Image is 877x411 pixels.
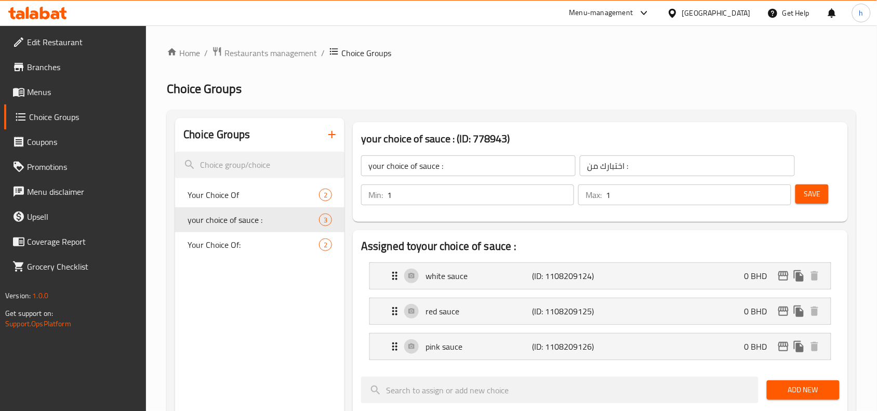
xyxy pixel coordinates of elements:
button: Add New [767,380,840,400]
button: edit [776,303,791,319]
div: Menu-management [569,7,633,19]
button: delete [807,303,822,319]
p: (ID: 1108209124) [532,270,603,282]
span: Promotions [27,161,138,173]
h2: Choice Groups [183,127,250,142]
span: Get support on: [5,307,53,320]
a: Choice Groups [4,104,147,129]
p: (ID: 1108209125) [532,305,603,317]
span: Edit Restaurant [27,36,138,48]
span: Restaurants management [224,47,317,59]
button: duplicate [791,268,807,284]
button: edit [776,339,791,354]
div: Expand [370,298,831,324]
span: your choice of sauce : [188,214,319,226]
p: (ID: 1108209126) [532,340,603,353]
span: Add New [775,383,831,396]
div: Choices [319,189,332,201]
span: 1.0.0 [32,289,48,302]
h2: Assigned to your choice of sauce : [361,238,840,254]
div: Expand [370,334,831,360]
nav: breadcrumb [167,46,856,60]
div: your choice of sauce :3 [175,207,344,232]
li: / [321,47,325,59]
div: Expand [370,263,831,289]
a: Menu disclaimer [4,179,147,204]
input: search [175,152,344,178]
span: 2 [320,240,331,250]
p: Max: [586,189,602,201]
a: Coverage Report [4,229,147,254]
button: duplicate [791,339,807,354]
a: Promotions [4,154,147,179]
a: Grocery Checklist [4,254,147,279]
span: Your Choice Of: [188,238,319,251]
div: Choices [319,238,332,251]
li: Expand [361,294,840,329]
span: Menus [27,86,138,98]
p: white sauce [426,270,532,282]
h3: your choice of sauce : (ID: 778943) [361,130,840,147]
button: delete [807,339,822,354]
p: red sauce [426,305,532,317]
span: Choice Groups [167,77,242,100]
div: Choices [319,214,332,226]
li: Expand [361,329,840,364]
div: Your Choice Of:2 [175,232,344,257]
a: Edit Restaurant [4,30,147,55]
a: Coupons [4,129,147,154]
span: Upsell [27,210,138,223]
p: 0 BHD [745,305,776,317]
p: 0 BHD [745,270,776,282]
a: Home [167,47,200,59]
a: Branches [4,55,147,79]
a: Restaurants management [212,46,317,60]
a: Support.OpsPlatform [5,317,71,330]
p: Min: [368,189,383,201]
p: pink sauce [426,340,532,353]
span: Grocery Checklist [27,260,138,273]
button: edit [776,268,791,284]
span: 3 [320,215,331,225]
div: [GEOGRAPHIC_DATA] [682,7,751,19]
input: search [361,377,759,403]
span: Coverage Report [27,235,138,248]
span: Choice Groups [29,111,138,123]
span: Version: [5,289,31,302]
button: Save [795,184,829,204]
button: delete [807,268,822,284]
button: duplicate [791,303,807,319]
span: h [859,7,863,19]
p: 0 BHD [745,340,776,353]
a: Upsell [4,204,147,229]
a: Menus [4,79,147,104]
li: Expand [361,258,840,294]
span: 2 [320,190,331,200]
span: Menu disclaimer [27,185,138,198]
span: Branches [27,61,138,73]
span: Coupons [27,136,138,148]
li: / [204,47,208,59]
span: Your Choice Of [188,189,319,201]
div: Your Choice Of2 [175,182,344,207]
span: Save [804,188,820,201]
span: Choice Groups [341,47,391,59]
